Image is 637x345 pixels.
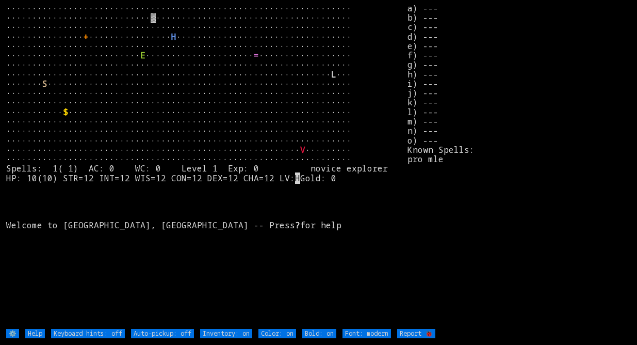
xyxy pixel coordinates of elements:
input: ⚙️ [6,329,19,338]
input: Auto-pickup: off [131,329,194,338]
input: Bold: on [302,329,336,338]
mark: H [295,173,300,184]
font: H [171,31,176,42]
font: V [300,144,305,155]
font: $ [63,106,68,118]
larn: ··································································· ····························▓... [6,4,407,328]
input: Report 🐞 [397,329,435,338]
input: Font: modern [342,329,391,338]
font: S [42,78,47,89]
input: Inventory: on [200,329,252,338]
font: E [140,50,145,61]
font: L [331,69,336,80]
font: = [254,50,259,61]
input: Color: on [258,329,296,338]
input: Help [25,329,45,338]
stats: a) --- b) --- c) --- d) --- e) --- f) --- g) --- h) --- i) --- j) --- k) --- l) --- m) --- n) ---... [407,4,630,328]
b: ? [295,219,300,231]
input: Keyboard hints: off [51,329,125,338]
font: + [84,31,89,42]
